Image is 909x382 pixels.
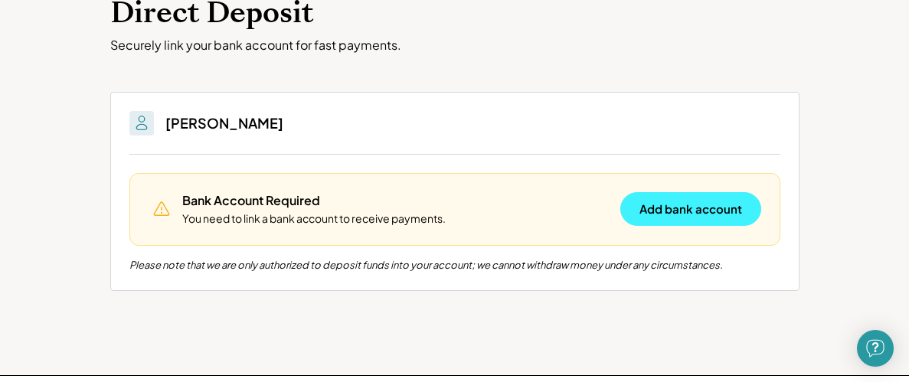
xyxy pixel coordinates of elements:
div: Securely link your bank account for fast payments. [110,38,799,54]
div: Open Intercom Messenger [857,330,894,367]
button: Add bank account [620,192,761,226]
div: Please note that we are only authorized to deposit funds into your account; we cannot withdraw mo... [129,258,723,272]
h3: [PERSON_NAME] [165,114,283,132]
img: People.svg [132,114,151,132]
div: You need to link a bank account to receive payments. [182,211,446,227]
div: Bank Account Required [182,192,320,209]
